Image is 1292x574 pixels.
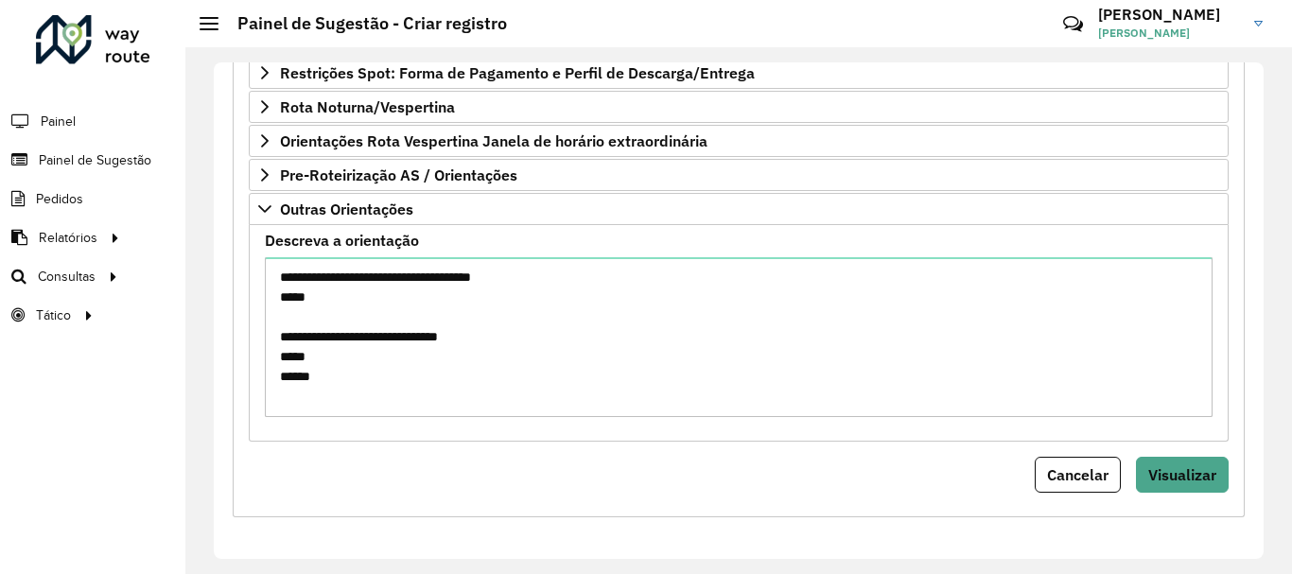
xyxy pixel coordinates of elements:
span: Pedidos [36,189,83,209]
a: Contato Rápido [1053,4,1093,44]
span: Orientações Rota Vespertina Janela de horário extraordinária [280,133,707,148]
span: Painel [41,112,76,131]
span: [PERSON_NAME] [1098,25,1240,42]
a: Restrições Spot: Forma de Pagamento e Perfil de Descarga/Entrega [249,57,1229,89]
a: Orientações Rota Vespertina Janela de horário extraordinária [249,125,1229,157]
span: Relatórios [39,228,97,248]
span: Pre-Roteirização AS / Orientações [280,167,517,183]
span: Outras Orientações [280,201,413,217]
a: Outras Orientações [249,193,1229,225]
h3: [PERSON_NAME] [1098,6,1240,24]
label: Descreva a orientação [265,229,419,252]
span: Cancelar [1047,465,1109,484]
span: Restrições Spot: Forma de Pagamento e Perfil de Descarga/Entrega [280,65,755,80]
div: Outras Orientações [249,225,1229,442]
button: Cancelar [1035,457,1121,493]
button: Visualizar [1136,457,1229,493]
span: Rota Noturna/Vespertina [280,99,455,114]
span: Visualizar [1148,465,1216,484]
a: Pre-Roteirização AS / Orientações [249,159,1229,191]
span: Painel de Sugestão [39,150,151,170]
span: Consultas [38,267,96,287]
a: Rota Noturna/Vespertina [249,91,1229,123]
h2: Painel de Sugestão - Criar registro [218,13,507,34]
span: Tático [36,305,71,325]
